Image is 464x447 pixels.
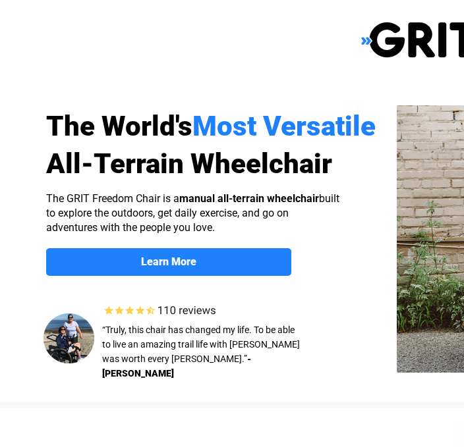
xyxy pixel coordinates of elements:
span: All-Terrain Wheelchair [46,147,332,180]
strong: Learn More [141,255,196,268]
span: The World's [46,110,192,142]
strong: manual all-terrain wheelchair [179,192,319,205]
span: “Truly, this chair has changed my life. To be able to live an amazing trail life with [PERSON_NAM... [102,325,300,364]
span: Most Versatile [192,110,376,142]
span: The GRIT Freedom Chair is a built to explore the outdoors, get daily exercise, and go on adventur... [46,192,339,234]
a: Learn More [46,248,291,276]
